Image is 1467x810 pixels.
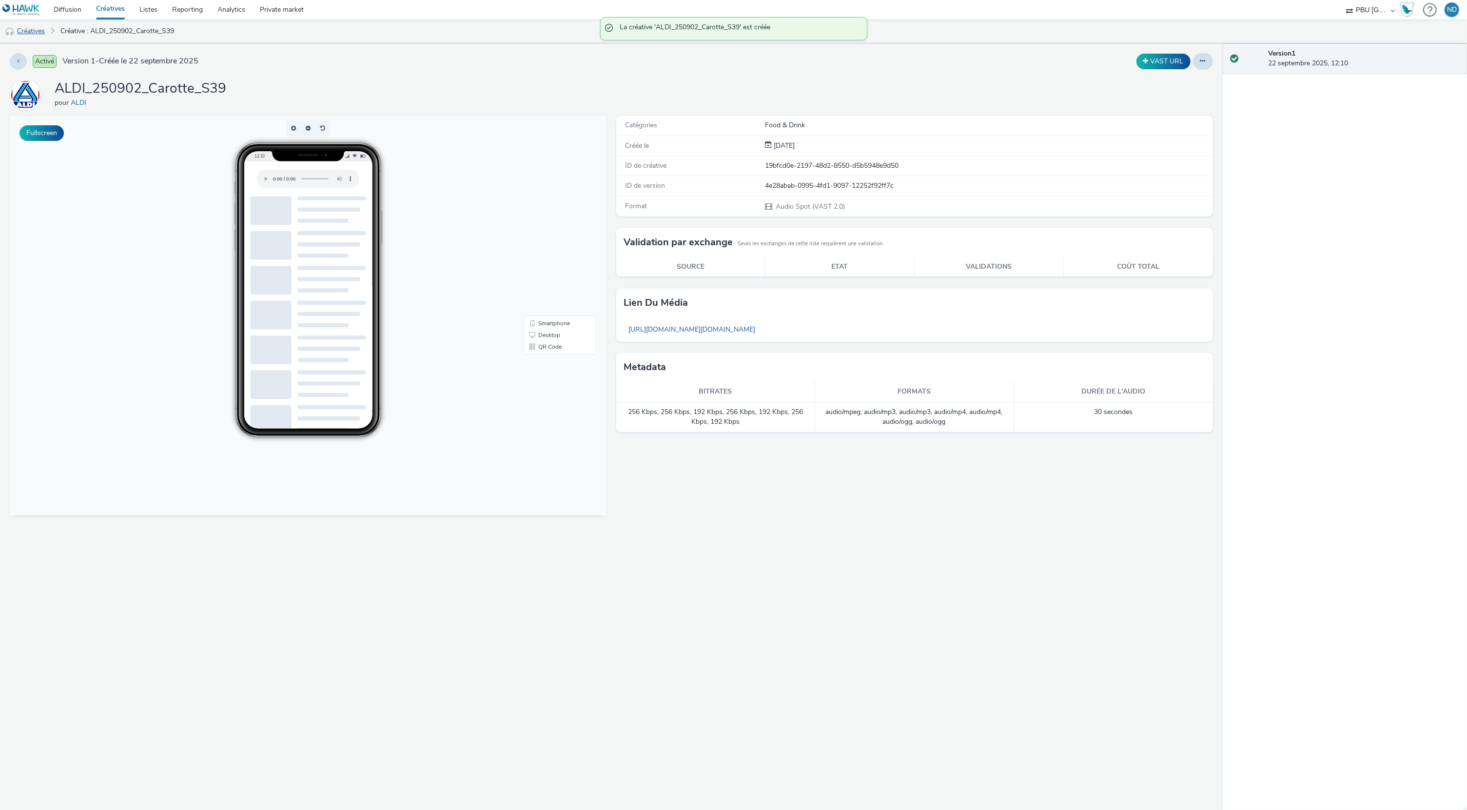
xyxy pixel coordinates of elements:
h3: Metadata [624,360,666,375]
span: Desktop [528,217,550,222]
th: Coût total [1064,257,1213,277]
td: 30 secondes [1014,402,1213,433]
h3: Validation par exchange [624,235,733,250]
div: Dupliquer la créative en un VAST URL [1134,54,1193,69]
img: ALDI [11,80,39,110]
li: QR Code [515,225,585,237]
div: Food & Drink [765,120,1212,130]
span: QR Code [528,228,552,234]
th: Durée de l'audio [1014,382,1213,402]
button: VAST URL [1136,54,1191,69]
span: Catégories [625,120,657,130]
div: 22 septembre 2025, 12:10 [1269,49,1459,69]
a: Hawk Academy [1400,2,1418,18]
div: Création 22 septembre 2025, 12:10 [772,141,795,151]
li: Smartphone [515,202,585,214]
div: ND [1447,2,1457,17]
div: 4e28abab-0995-4fd1-9097-12252f92ff7c [765,181,1212,191]
span: 12:10 [245,38,255,43]
img: audio [5,27,15,37]
img: undefined Logo [2,4,40,16]
span: [DATE] [772,141,795,150]
a: ALDI [71,98,90,107]
a: [URL][DOMAIN_NAME][DOMAIN_NAME] [624,320,760,339]
span: Version 1 - Créée le 22 septembre 2025 [62,56,198,67]
span: pour [55,98,71,107]
span: Créée le [625,141,649,150]
th: Etat [765,257,915,277]
span: ID de créative [625,161,666,170]
span: Activé [33,55,57,68]
th: Source [616,257,765,277]
td: audio/mpeg, audio/mp3, audio/mp3, audio/mp4, audio/mp4, audio/ogg, audio/ogg [815,402,1014,433]
span: Audio Spot (VAST 2.0) [775,202,845,211]
strong: Version 1 [1269,49,1296,58]
div: 19bfcd0e-2197-48d2-8550-d5b5948e9d50 [765,161,1212,171]
li: Desktop [515,214,585,225]
th: Formats [815,382,1014,402]
span: La créative 'ALDI_250902_Carotte_S39' est créée [620,22,857,35]
th: Bitrates [616,382,815,402]
td: 256 Kbps, 256 Kbps, 192 Kbps, 256 Kbps, 192 Kbps, 256 Kbps, 192 Kbps [616,402,815,433]
small: Seuls les exchanges de cette liste requièrent une validation [738,240,882,248]
button: Fullscreen [20,125,64,141]
a: ALDI [10,90,45,99]
a: Créative : ALDI_250902_Carotte_S39 [56,20,179,43]
span: ID de version [625,181,665,190]
th: Validations [915,257,1064,277]
h1: ALDI_250902_Carotte_S39 [55,79,226,98]
span: Smartphone [528,205,560,211]
img: Hawk Academy [1400,2,1414,18]
span: Format [625,201,647,211]
h3: Lien du média [624,296,688,310]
